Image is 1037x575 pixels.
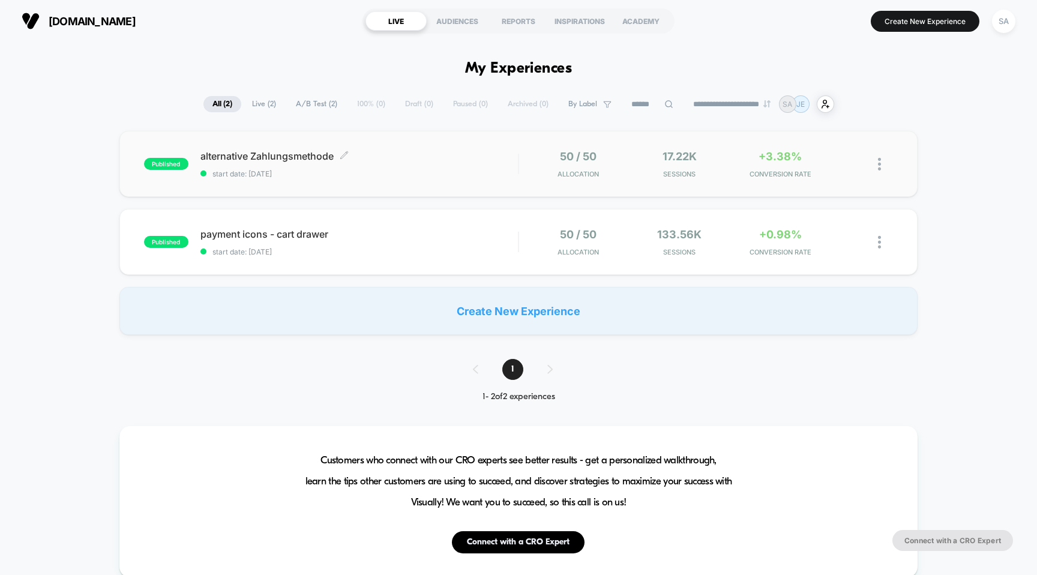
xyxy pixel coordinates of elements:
div: AUDIENCES [427,11,488,31]
button: [DOMAIN_NAME] [18,11,139,31]
button: Create New Experience [871,11,979,32]
img: close [878,158,881,170]
span: [DOMAIN_NAME] [49,15,136,28]
span: start date: [DATE] [200,247,518,256]
input: Volume [442,277,478,288]
span: CONVERSION RATE [733,170,828,178]
span: alternative Zahlungsmethode [200,150,518,162]
div: ACADEMY [610,11,672,31]
div: Current time [358,275,385,289]
span: Sessions [632,248,727,256]
div: LIVE [365,11,427,31]
div: Duration [387,275,419,289]
span: Customers who connect with our CRO experts see better results - get a personalized walkthrough, l... [305,450,732,513]
span: Sessions [632,170,727,178]
input: Seek [9,256,522,268]
button: Connect with a CRO Expert [452,531,585,553]
button: Play, NEW DEMO 2025-VEED.mp4 [250,134,279,163]
button: Connect with a CRO Expert [892,530,1013,551]
span: published [144,158,188,170]
span: 133.56k [657,228,702,241]
span: published [144,236,188,248]
div: REPORTS [488,11,549,31]
span: 17.22k [663,150,697,163]
img: Visually logo [22,12,40,30]
p: SA [783,100,792,109]
span: CONVERSION RATE [733,248,828,256]
div: 1 - 2 of 2 experiences [461,392,577,402]
img: close [878,236,881,248]
span: 50 / 50 [560,150,597,163]
span: By Label [568,100,597,109]
div: INSPIRATIONS [549,11,610,31]
span: payment icons - cart drawer [200,228,518,240]
button: Play, NEW DEMO 2025-VEED.mp4 [6,272,25,292]
span: +3.38% [759,150,802,163]
img: end [763,100,771,107]
div: SA [992,10,1015,33]
span: Allocation [558,170,599,178]
span: All ( 2 ) [203,96,241,112]
span: start date: [DATE] [200,169,518,178]
span: 50 / 50 [560,228,597,241]
span: Allocation [558,248,599,256]
p: JE [796,100,805,109]
span: A/B Test ( 2 ) [287,96,346,112]
span: +0.98% [759,228,802,241]
div: Create New Experience [119,287,918,335]
button: SA [988,9,1019,34]
span: 1 [502,359,523,380]
h1: My Experiences [465,60,573,77]
span: Live ( 2 ) [243,96,285,112]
